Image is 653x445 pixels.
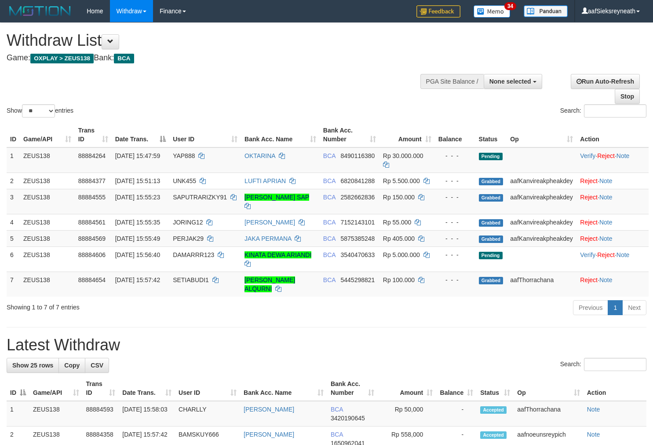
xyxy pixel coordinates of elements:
span: BCA [323,219,336,226]
a: Show 25 rows [7,358,59,373]
th: Amount: activate to sort column ascending [378,376,436,401]
td: ZEUS138 [20,189,75,214]
a: Note [617,251,630,258]
h1: Withdraw List [7,32,427,49]
a: OKTARINA [244,152,275,159]
span: Pending [479,153,503,160]
a: Note [617,152,630,159]
span: [DATE] 15:55:49 [115,235,160,242]
div: - - - [438,234,472,243]
div: - - - [438,151,472,160]
span: 88884569 [78,235,106,242]
span: Rp 5.500.000 [383,177,420,184]
td: · [576,214,649,230]
th: Bank Acc. Number: activate to sort column ascending [320,122,379,147]
span: BCA [331,406,343,413]
span: 88884555 [78,194,106,201]
span: Grabbed [479,235,503,243]
span: Copy 8490116380 to clipboard [340,152,375,159]
button: None selected [484,74,542,89]
div: Showing 1 to 7 of 7 entries [7,299,266,312]
a: [PERSON_NAME] [244,406,294,413]
a: Copy [58,358,85,373]
span: SAPUTRARIZKY91 [173,194,227,201]
a: Reject [580,276,598,283]
td: ZEUS138 [29,401,83,427]
th: Trans ID: activate to sort column ascending [75,122,112,147]
td: · [576,272,649,297]
th: Game/API: activate to sort column ascending [20,122,75,147]
a: [PERSON_NAME] [244,431,294,438]
th: Action [584,376,646,401]
div: - - - [438,250,472,259]
td: aafKanvireakpheakdey [507,214,576,230]
td: 1 [7,147,20,173]
h4: Game: Bank: [7,54,427,63]
td: · [576,189,649,214]
th: Game/API: activate to sort column ascending [29,376,83,401]
th: Date Trans.: activate to sort column ascending [119,376,175,401]
select: Showentries [22,104,55,118]
img: Button%20Memo.svg [474,5,511,18]
td: · [576,173,649,189]
td: aafKanvireakpheakdey [507,230,576,246]
span: OXPLAY > ZEUS138 [30,54,94,63]
div: - - - [438,276,472,284]
td: · · [576,246,649,272]
th: Balance [435,122,475,147]
span: 34 [504,2,516,10]
a: KINATA DEWA ARIANDI [244,251,311,258]
td: - [436,401,477,427]
a: Reject [580,219,598,226]
span: [DATE] 15:51:13 [115,177,160,184]
span: Grabbed [479,219,503,227]
td: 2 [7,173,20,189]
span: UNK455 [173,177,196,184]
span: Grabbed [479,178,503,185]
span: [DATE] 15:56:40 [115,251,160,258]
span: [DATE] 15:47:59 [115,152,160,159]
a: Reject [580,194,598,201]
th: Op: activate to sort column ascending [514,376,583,401]
div: - - - [438,218,472,227]
a: JAKA PERMANA [244,235,292,242]
span: Copy 3540470633 to clipboard [340,251,375,258]
td: · [576,230,649,246]
a: Reject [580,235,598,242]
a: Next [622,300,646,315]
td: ZEUS138 [20,173,75,189]
th: Bank Acc. Number: activate to sort column ascending [327,376,378,401]
span: [DATE] 15:55:35 [115,219,160,226]
td: CHARLLY [175,401,240,427]
label: Search: [560,104,646,118]
a: Verify [580,152,595,159]
td: ZEUS138 [20,230,75,246]
a: [PERSON_NAME] ALQURNI [244,276,295,292]
input: Search: [584,104,646,118]
span: Rp 5.000.000 [383,251,420,258]
a: Note [587,406,600,413]
span: 88884561 [78,219,106,226]
span: Copy [64,362,80,369]
a: Note [599,177,613,184]
a: Reject [597,152,615,159]
span: Rp 55.000 [383,219,412,226]
th: ID [7,122,20,147]
td: 88884593 [83,401,119,427]
span: Copy 5875385248 to clipboard [340,235,375,242]
span: BCA [323,152,336,159]
span: BCA [331,431,343,438]
td: aafKanvireakpheakdey [507,173,576,189]
span: Rp 30.000.000 [383,152,423,159]
td: 3 [7,189,20,214]
img: panduan.png [524,5,568,17]
span: CSV [91,362,103,369]
th: Balance: activate to sort column ascending [436,376,477,401]
span: BCA [323,235,336,242]
span: BCA [114,54,134,63]
span: SETIABUDI1 [173,276,209,283]
span: Rp 150.000 [383,194,415,201]
th: Date Trans.: activate to sort column descending [112,122,169,147]
a: [PERSON_NAME] SAP [244,194,309,201]
span: Rp 405.000 [383,235,415,242]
